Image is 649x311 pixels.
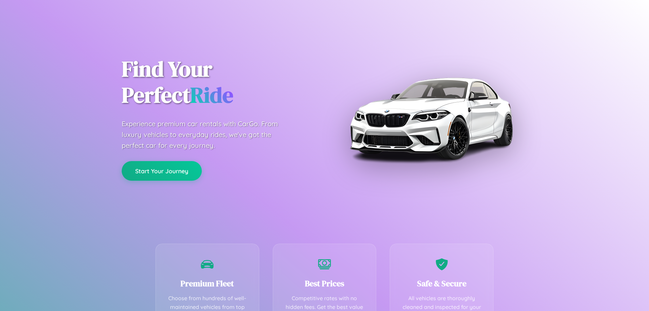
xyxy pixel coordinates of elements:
[283,278,366,289] h3: Best Prices
[122,56,314,108] h1: Find Your Perfect
[190,80,233,110] span: Ride
[166,278,249,289] h3: Premium Fleet
[400,278,483,289] h3: Safe & Secure
[122,118,291,151] p: Experience premium car rentals with CarGo. From luxury vehicles to everyday rides, we've got the ...
[346,34,515,203] img: Premium BMW car rental vehicle
[122,161,202,181] button: Start Your Journey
